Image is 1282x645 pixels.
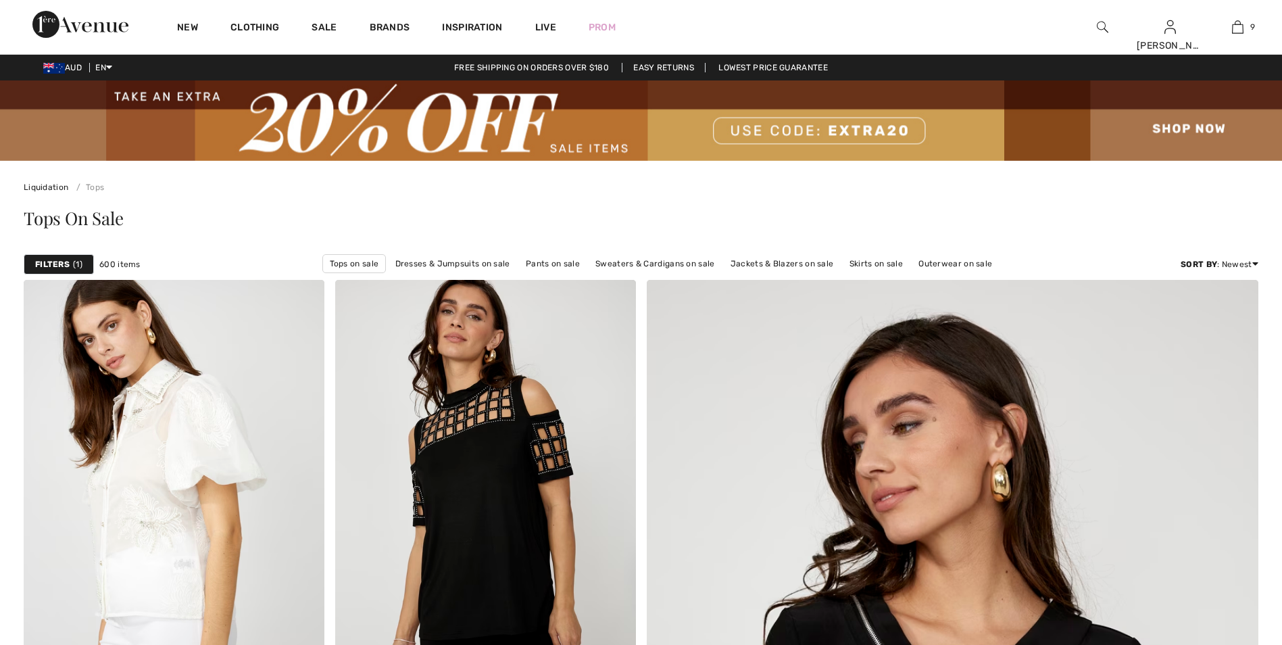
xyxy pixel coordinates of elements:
span: 9 [1250,21,1255,33]
img: My Info [1164,19,1176,35]
a: Tops [71,183,105,192]
span: Tops On Sale [24,206,123,230]
a: Brands [370,22,410,36]
img: search the website [1097,19,1108,35]
div: [PERSON_NAME] [1137,39,1203,53]
span: 600 items [99,258,141,270]
a: Sweaters & Cardigans on sale [589,255,721,272]
a: Liquidation [24,183,68,192]
a: Live [535,20,556,34]
div: : Newest [1181,258,1258,270]
span: AUD [43,63,87,72]
a: Easy Returns [622,63,706,72]
a: Skirts on sale [843,255,910,272]
img: Australian Dollar [43,63,65,74]
a: New [177,22,198,36]
span: 1 [73,258,82,270]
img: 1ère Avenue [32,11,128,38]
a: Jackets & Blazers on sale [724,255,841,272]
a: Sale [312,22,337,36]
a: Lowest Price Guarantee [708,63,839,72]
strong: Filters [35,258,70,270]
span: Inspiration [442,22,502,36]
a: Sign In [1164,20,1176,33]
strong: Sort By [1181,260,1217,269]
a: Dresses & Jumpsuits on sale [389,255,517,272]
a: 9 [1204,19,1271,35]
a: Free shipping on orders over $180 [443,63,620,72]
img: My Bag [1232,19,1243,35]
a: Pants on sale [519,255,587,272]
a: Outerwear on sale [912,255,999,272]
a: Tops on sale [322,254,387,273]
a: Clothing [230,22,279,36]
span: EN [95,63,112,72]
a: Prom [589,20,616,34]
